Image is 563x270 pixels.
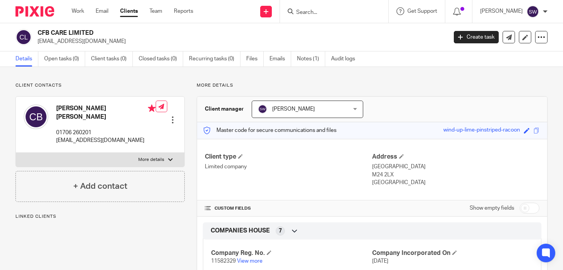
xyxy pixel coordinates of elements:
input: Search [295,9,365,16]
h2: CFB CARE LIMITED [38,29,361,37]
a: Reports [174,7,193,15]
span: 7 [279,227,282,235]
p: M24 2LX [372,171,539,179]
h4: Company Reg. No. [211,249,372,257]
span: [PERSON_NAME] [272,106,315,112]
a: Recurring tasks (0) [189,51,240,67]
a: Work [72,7,84,15]
div: wind-up-lime-pinstriped-racoon [443,126,520,135]
a: Details [15,51,38,67]
span: Get Support [407,9,437,14]
p: More details [138,157,164,163]
a: Notes (1) [297,51,325,67]
a: Create task [454,31,499,43]
a: View more [237,258,263,264]
a: Audit logs [331,51,361,67]
a: Clients [120,7,138,15]
i: Primary [148,104,156,112]
p: More details [197,82,548,89]
span: 11582329 [211,258,236,264]
img: svg%3E [15,29,32,45]
a: Team [149,7,162,15]
a: Closed tasks (0) [139,51,183,67]
img: svg%3E [258,104,267,114]
a: Email [96,7,108,15]
p: [GEOGRAPHIC_DATA] [372,179,539,186]
p: Linked clients [15,214,185,220]
h4: CUSTOM FIELDS [205,205,372,212]
p: [PERSON_NAME] [480,7,523,15]
h4: Address [372,153,539,161]
label: Show empty fields [470,204,514,212]
h4: Company Incorporated On [372,249,533,257]
span: COMPANIES HOUSE [211,227,270,235]
a: Emails [269,51,291,67]
p: [EMAIL_ADDRESS][DOMAIN_NAME] [38,38,442,45]
a: Files [246,51,264,67]
p: [GEOGRAPHIC_DATA] [372,163,539,171]
h3: Client manager [205,105,244,113]
img: svg%3E [24,104,48,129]
span: [DATE] [372,258,388,264]
h4: [PERSON_NAME] [PERSON_NAME] [56,104,156,121]
a: Client tasks (0) [91,51,133,67]
img: Pixie [15,6,54,17]
h4: Client type [205,153,372,161]
h4: + Add contact [73,180,127,192]
a: Open tasks (0) [44,51,85,67]
p: Master code for secure communications and files [203,126,336,134]
img: svg%3E [527,5,539,18]
p: 01706 260201 [56,129,156,137]
p: [EMAIL_ADDRESS][DOMAIN_NAME] [56,137,156,144]
p: Client contacts [15,82,185,89]
p: Limited company [205,163,372,171]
